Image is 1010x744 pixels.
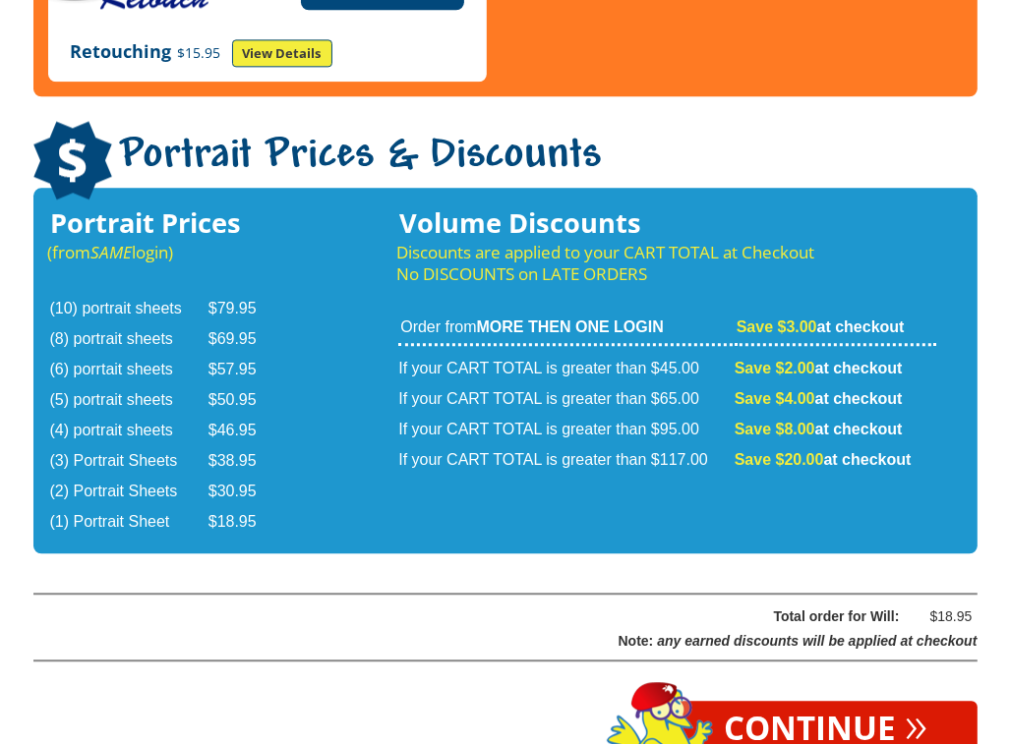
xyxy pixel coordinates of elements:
strong: at checkout [735,451,912,468]
span: $15.95 [172,43,227,62]
td: (1) Portrait Sheet [50,508,207,537]
div: Total order for Will: [84,604,900,629]
h3: Portrait Prices [48,212,283,234]
div: $18.95 [914,604,973,629]
td: $46.95 [208,417,281,445]
strong: at checkout [737,318,905,335]
em: SAME [91,241,133,263]
td: (5) portrait sheets [50,386,207,415]
strong: at checkout [735,390,903,407]
td: (8) portrait sheets [50,325,207,354]
td: (6) porrtait sheets [50,356,207,384]
td: (3) Portrait Sheets [50,447,207,476]
td: $38.95 [208,447,281,476]
td: (4) portrait sheets [50,417,207,445]
td: $79.95 [208,295,281,323]
td: Order from [398,316,733,346]
td: If your CART TOTAL is greater than $117.00 [398,446,733,475]
span: Save $8.00 [735,421,815,437]
h1: Portrait Prices & Discounts [33,121,978,202]
td: (2) Portrait Sheets [50,478,207,506]
td: $69.95 [208,325,281,354]
td: $50.95 [208,386,281,415]
p: (from login) [48,242,283,263]
a: View Details [232,39,332,67]
h3: Volume Discounts [396,212,937,234]
strong: at checkout [735,421,903,437]
span: Save $4.00 [735,390,815,407]
span: any earned discounts will be applied at checkout [657,633,977,649]
td: (10) portrait sheets [50,295,207,323]
span: Save $3.00 [737,318,817,335]
p: Discounts are applied to your CART TOTAL at Checkout No DISCOUNTS on LATE ORDERS [396,242,937,285]
td: $57.95 [208,356,281,384]
span: » [906,713,928,734]
strong: at checkout [735,360,903,376]
span: Save $2.00 [735,360,815,376]
p: Retouching [71,39,464,67]
td: If your CART TOTAL is greater than $95.00 [398,416,733,444]
td: If your CART TOTAL is greater than $45.00 [398,348,733,383]
strong: MORE THEN ONE LOGIN [477,318,664,335]
td: $18.95 [208,508,281,537]
td: If your CART TOTAL is greater than $65.00 [398,385,733,414]
td: $30.95 [208,478,281,506]
span: Save $20.00 [735,451,824,468]
span: Note: [619,633,654,649]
